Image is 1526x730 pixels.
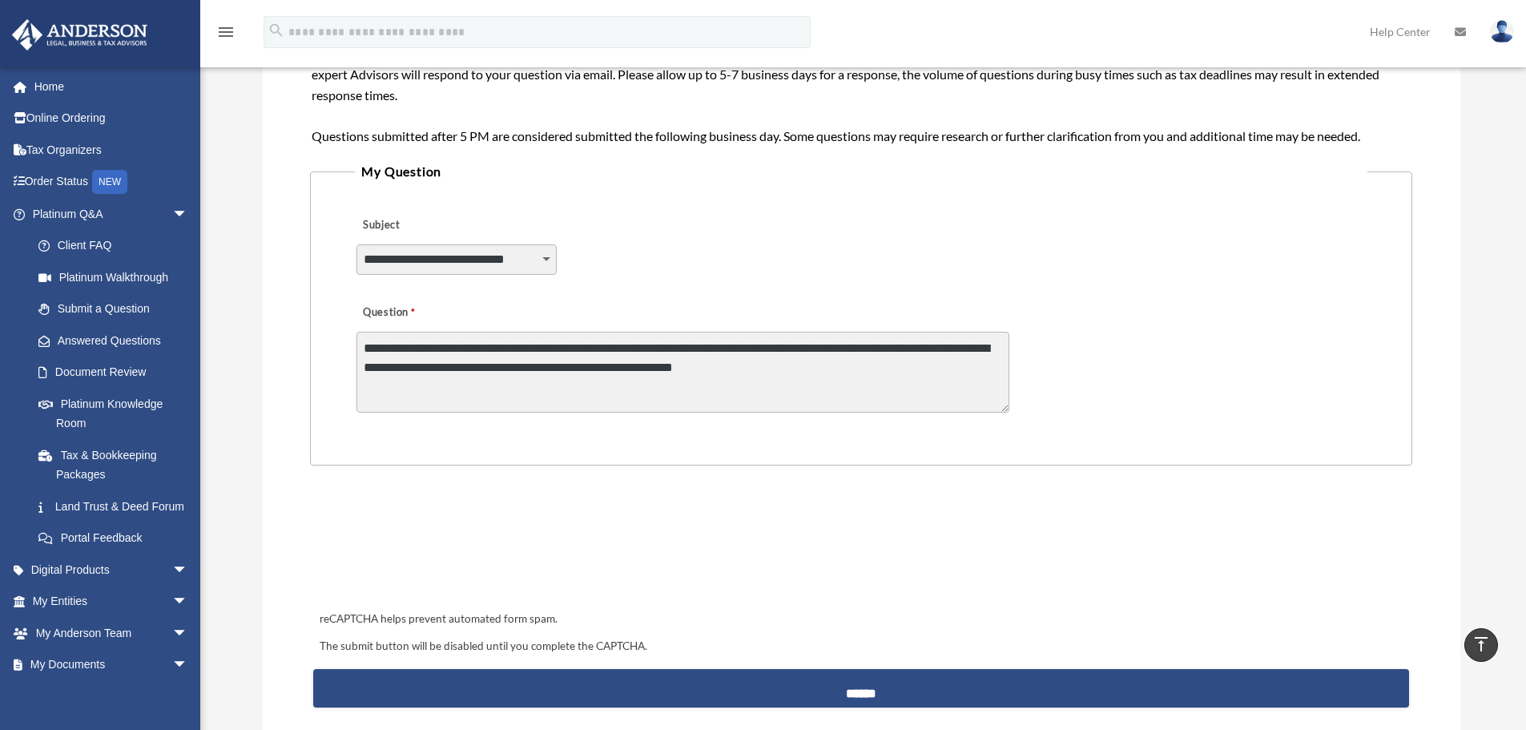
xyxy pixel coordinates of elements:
a: Portal Feedback [22,522,212,555]
img: User Pic [1490,20,1514,43]
a: My Anderson Teamarrow_drop_down [11,617,212,649]
a: Home [11,71,212,103]
a: Answered Questions [22,325,212,357]
a: Platinum Q&Aarrow_drop_down [11,198,212,230]
a: Land Trust & Deed Forum [22,490,212,522]
iframe: reCAPTCHA [315,515,558,578]
span: arrow_drop_down [172,198,204,231]
a: My Documentsarrow_drop_down [11,649,212,681]
i: search [268,22,285,39]
img: Anderson Advisors Platinum Portal [7,19,152,50]
a: Order StatusNEW [11,166,212,199]
a: Platinum Walkthrough [22,261,212,293]
a: Tax Organizers [11,134,212,166]
div: reCAPTCHA helps prevent automated form spam. [313,610,1408,629]
a: Document Review [22,357,212,389]
i: vertical_align_top [1472,635,1491,654]
a: menu [216,28,236,42]
a: Online Ordering [11,103,212,135]
span: arrow_drop_down [172,649,204,682]
legend: My Question [355,160,1367,183]
i: menu [216,22,236,42]
a: Platinum Knowledge Room [22,388,212,439]
a: Digital Productsarrow_drop_down [11,554,212,586]
a: vertical_align_top [1464,628,1498,662]
label: Question [356,302,481,325]
a: My Entitiesarrow_drop_down [11,586,212,618]
span: arrow_drop_down [172,554,204,587]
span: arrow_drop_down [172,586,204,619]
div: The submit button will be disabled until you complete the CAPTCHA. [313,637,1408,656]
span: arrow_drop_down [172,617,204,650]
a: Submit a Question [22,293,204,325]
div: NEW [92,170,127,194]
a: Client FAQ [22,230,212,262]
label: Subject [356,215,509,237]
a: Tax & Bookkeeping Packages [22,439,212,490]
